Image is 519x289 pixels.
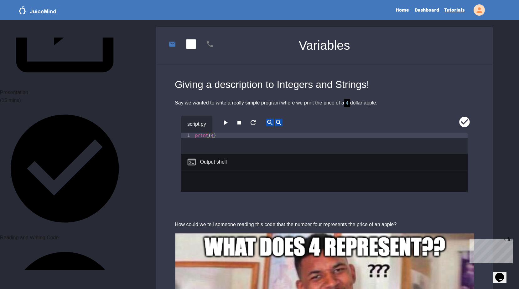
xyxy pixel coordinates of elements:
[493,264,513,283] iframe: chat widget
[299,27,350,64] div: Variables
[175,98,474,108] div: Say we wanted to write a really simple program where we print the price of a dollar apple:
[181,116,212,133] div: script.py
[467,237,513,263] iframe: chat widget
[344,99,350,107] span: 4
[3,3,43,40] div: Chat with us now!Close
[392,3,412,17] a: Home
[181,133,194,138] div: 1
[175,77,474,92] div: Giving a description to Integers and Strings!
[175,220,474,229] div: How could we tell someone reading this code that the number four represents the price of an apple?
[200,158,227,166] div: Output shell
[19,6,56,14] img: logo
[442,3,467,17] a: Tutorials
[467,3,486,17] div: My Account
[412,3,442,17] a: Dashboard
